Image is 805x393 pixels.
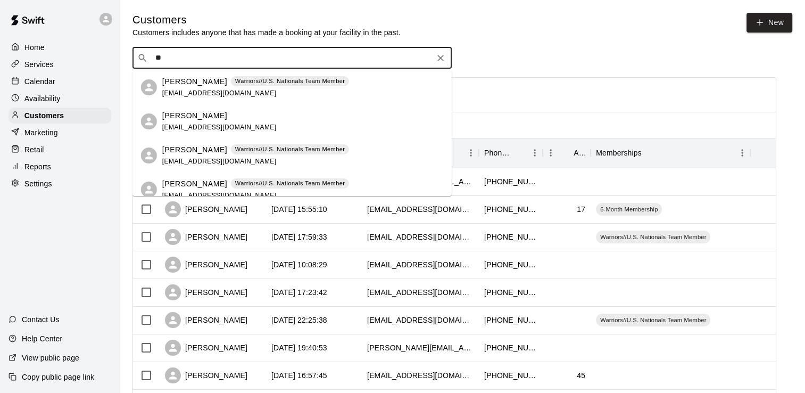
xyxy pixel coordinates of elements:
[162,192,277,199] span: [EMAIL_ADDRESS][DOMAIN_NAME]
[24,76,55,87] p: Calendar
[162,124,277,131] span: [EMAIL_ADDRESS][DOMAIN_NAME]
[543,145,559,161] button: Menu
[24,110,64,121] p: Customers
[235,77,345,86] p: Warriors//U.S. Nationals Team Member
[141,79,157,95] div: Noelle Parker
[141,182,157,198] div: Noah Parker
[484,204,537,215] div: +15738816395
[162,158,277,165] span: [EMAIL_ADDRESS][DOMAIN_NAME]
[162,110,227,121] p: [PERSON_NAME]
[235,145,345,154] p: Warriors//U.S. Nationals Team Member
[271,287,327,298] div: 2025-09-04 17:23:42
[596,205,662,214] span: 6-Month Membership
[484,138,512,168] div: Phone Number
[9,108,111,124] a: Customers
[165,312,247,328] div: [PERSON_NAME]
[271,370,327,381] div: 2025-09-02 16:57:45
[9,56,111,72] a: Services
[367,204,474,215] div: terillbean@yahoo.com
[165,367,247,383] div: [PERSON_NAME]
[484,370,537,381] div: +15739991494
[132,13,401,27] h5: Customers
[543,138,591,168] div: Age
[24,42,45,53] p: Home
[596,314,710,326] div: Warriors//U.S. Nationals Team Member
[165,257,247,273] div: [PERSON_NAME]
[591,138,750,168] div: Memberships
[24,161,51,172] p: Reports
[162,144,227,155] p: [PERSON_NAME]
[734,145,750,161] button: Menu
[9,176,111,192] a: Settings
[24,59,54,70] p: Services
[479,138,543,168] div: Phone Number
[165,340,247,356] div: [PERSON_NAME]
[484,287,537,298] div: +15733247431
[746,13,792,32] a: New
[141,113,157,129] div: Dave Parker
[132,47,452,69] div: Search customers by name or email
[162,89,277,97] span: [EMAIL_ADDRESS][DOMAIN_NAME]
[596,231,710,243] div: Warriors//U.S. Nationals Team Member
[559,145,574,160] button: Sort
[367,342,474,353] div: amynicolemahoney@hotmail.com
[367,370,474,381] div: calgraves@gmail.com
[367,315,474,325] div: annegregstonnichols@gmail.com
[362,138,479,168] div: Email
[596,138,642,168] div: Memberships
[9,73,111,89] a: Calendar
[24,144,44,155] p: Retail
[9,125,111,141] a: Marketing
[24,127,58,138] p: Marketing
[165,284,247,300] div: [PERSON_NAME]
[141,148,157,163] div: Parker Sparks
[9,159,111,175] a: Reports
[22,372,94,382] p: Copy public page link
[235,179,345,188] p: Warriors//U.S. Nationals Team Member
[463,145,479,161] button: Menu
[484,232,537,242] div: +15732301342
[165,201,247,217] div: [PERSON_NAME]
[165,229,247,245] div: [PERSON_NAME]
[271,315,327,325] div: 2025-09-03 22:25:38
[9,91,111,107] a: Availability
[484,315,537,325] div: +15738645114
[24,93,61,104] p: Availability
[132,27,401,38] p: Customers includes anyone that has made a booking at your facility in the past.
[484,259,537,270] div: +15733098921
[433,51,448,65] button: Clear
[512,145,527,160] button: Sort
[162,178,227,190] p: [PERSON_NAME]
[596,203,662,216] div: 6-Month Membership
[24,178,52,189] p: Settings
[577,204,585,215] div: 17
[527,145,543,161] button: Menu
[162,76,227,87] p: [PERSON_NAME]
[574,138,585,168] div: Age
[367,287,474,298] div: aricbremer@gmail.com
[577,370,585,381] div: 45
[484,342,537,353] div: +15738086025
[271,342,327,353] div: 2025-09-02 19:40:53
[271,259,327,270] div: 2025-09-06 10:08:29
[9,39,111,55] a: Home
[22,314,60,325] p: Contact Us
[9,142,111,158] a: Retail
[367,232,474,242] div: mnparker5@gmail.com
[22,353,79,363] p: View public page
[596,233,710,241] span: Warriors//U.S. Nationals Team Member
[642,145,657,160] button: Sort
[596,316,710,324] span: Warriors//U.S. Nationals Team Member
[22,333,62,344] p: Help Center
[484,176,537,187] div: +15733566086
[367,259,474,270] div: tonypalmer021@gmail.com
